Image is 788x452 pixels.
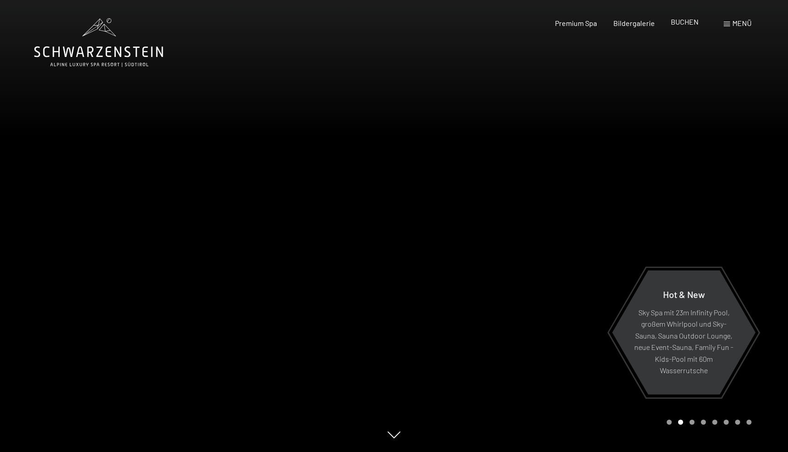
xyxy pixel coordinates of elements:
a: Hot & New Sky Spa mit 23m Infinity Pool, großem Whirlpool und Sky-Sauna, Sauna Outdoor Lounge, ne... [612,270,756,395]
div: Carousel Page 8 [747,420,752,425]
div: Carousel Page 6 [724,420,729,425]
a: Premium Spa [555,19,597,27]
div: Carousel Pagination [664,420,752,425]
span: Menü [732,19,752,27]
div: Carousel Page 3 [689,420,695,425]
a: Bildergalerie [613,19,655,27]
p: Sky Spa mit 23m Infinity Pool, großem Whirlpool und Sky-Sauna, Sauna Outdoor Lounge, neue Event-S... [634,306,733,376]
div: Carousel Page 2 (Current Slide) [678,420,683,425]
div: Carousel Page 1 [667,420,672,425]
div: Carousel Page 5 [712,420,717,425]
a: BUCHEN [671,17,699,26]
div: Carousel Page 7 [735,420,740,425]
div: Carousel Page 4 [701,420,706,425]
span: Hot & New [663,288,705,299]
